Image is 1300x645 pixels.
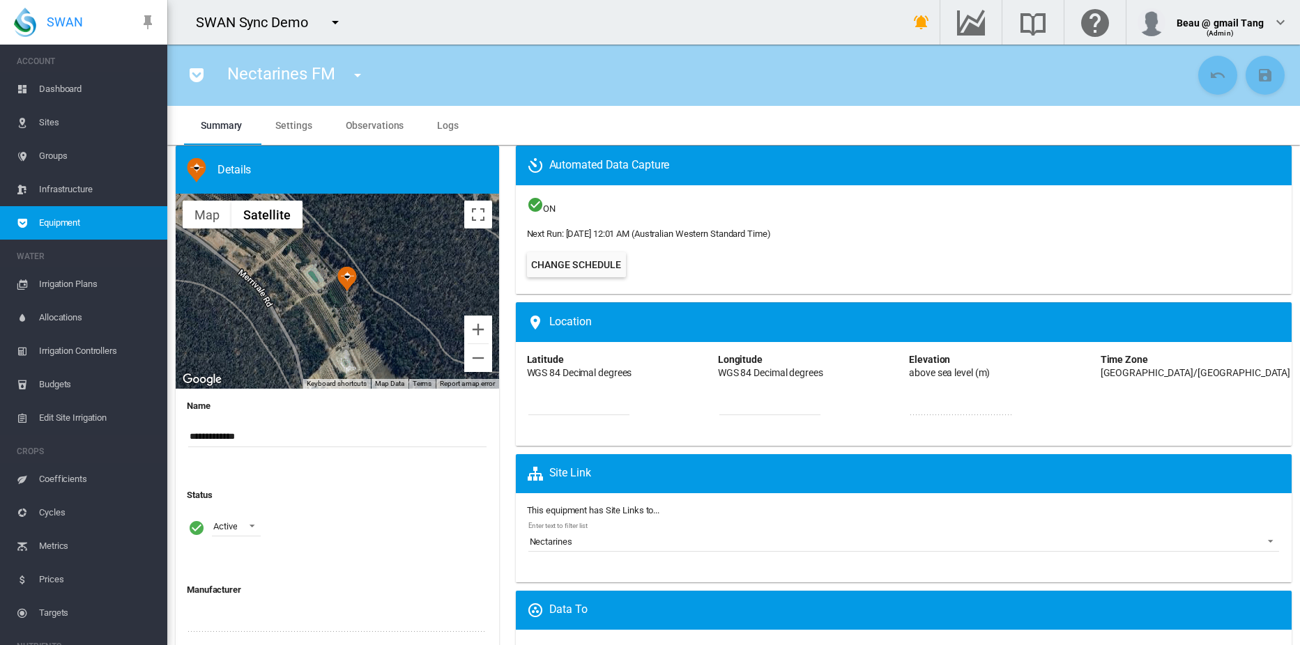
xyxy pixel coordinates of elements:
[1272,14,1289,31] md-icon: icon-chevron-down
[1177,10,1264,24] div: Beau @ gmail Tang
[527,465,549,482] md-icon: icon-sitemap
[17,245,156,267] span: WATER
[954,14,988,31] md-icon: Go to the Data Hub
[440,380,494,387] a: Report a map error
[179,371,225,389] a: Open this area in Google Maps (opens a new window)
[527,465,591,482] span: Site Link
[349,67,366,84] md-icon: icon-menu-down
[231,201,303,228] button: Show satellite imagery
[187,584,241,595] b: Manufacturer
[39,301,156,334] span: Allocations
[201,120,242,131] span: Summary
[47,13,83,31] span: SWAN
[718,353,763,367] div: Longitude
[307,379,367,389] button: Keyboard shortcuts
[1078,14,1112,31] md-icon: Click here for help
[527,228,1281,240] span: Next Run: [DATE] 12:01 AM (Australian Western Standard Time)
[39,267,156,301] span: Irrigation Plans
[1257,67,1274,84] md-icon: icon-content-save
[527,196,1281,215] span: ON
[39,368,156,401] span: Budgets
[1246,56,1285,95] button: Save Changes
[39,529,156,563] span: Metrics
[527,366,632,380] div: WGS 84 Decimal degrees
[39,401,156,435] span: Edit Site Irrigation
[521,465,1292,482] div: A 'Site Link' will cause the equipment to appear on the Site Map and Site Equipment list
[321,8,349,36] button: icon-menu-down
[227,64,335,84] span: Nectarines FM
[275,120,312,131] span: Settings
[909,353,950,367] div: Elevation
[909,366,990,380] div: above sea level (m)
[139,14,156,31] md-icon: icon-pin
[1016,14,1050,31] md-icon: Search the knowledge base
[530,536,572,548] div: Nectarines
[1209,67,1226,84] md-icon: icon-undo
[39,596,156,630] span: Targets
[188,519,205,536] i: Active
[718,366,823,380] div: WGS 84 Decimal degrees
[17,440,156,463] span: CROPS
[913,14,930,31] md-icon: icon-bell-ring
[17,50,156,72] span: ACCOUNT
[527,314,592,331] span: Location
[1101,366,1291,380] div: [GEOGRAPHIC_DATA]/[GEOGRAPHIC_DATA]
[464,316,492,343] button: Zoom in
[464,344,492,372] button: Zoom out
[187,401,211,411] b: Name
[527,314,549,331] md-icon: icon-map-marker
[346,120,404,131] span: Observations
[39,563,156,596] span: Prices
[196,13,321,32] div: SWAN Sync Demo
[183,201,231,228] button: Show street map
[1101,353,1148,367] div: Time Zone
[187,490,212,500] b: Status
[183,61,211,89] button: icon-pocket
[1198,56,1237,95] button: Cancel Changes
[39,139,156,173] span: Groups
[527,157,670,174] span: Automated Data Capture
[1138,8,1165,36] img: profile.jpg
[39,463,156,496] span: Coefficients
[187,157,206,182] img: 9.svg
[413,380,432,387] a: Terms
[39,206,156,240] span: Equipment
[344,61,372,89] button: icon-menu-down
[908,8,935,36] button: icon-bell-ring
[39,72,156,106] span: Dashboard
[527,602,549,619] md-icon: icon-google-circles-communities
[179,371,225,389] img: Google
[39,334,156,368] span: Irrigation Controllers
[213,521,237,531] div: Active
[39,496,156,529] span: Cycles
[327,14,344,31] md-icon: icon-menu-down
[527,504,1281,517] label: This equipment has Site Links to...
[437,120,459,131] span: Logs
[527,353,564,367] div: Latitude
[187,157,499,182] div: Water Flow Meter
[527,252,626,277] button: Change Schedule
[464,201,492,228] button: Toggle fullscreen view
[528,531,1280,552] md-select: Enter text to filter list: Nectarines
[188,67,205,84] md-icon: icon-pocket
[14,8,36,37] img: SWAN-Landscape-Logo-Colour-drop.png
[527,602,588,619] span: Data To
[39,173,156,206] span: Infrastructure
[375,379,404,389] button: Map Data
[1207,29,1234,37] span: (Admin)
[39,106,156,139] span: Sites
[527,157,549,174] md-icon: icon-camera-timer
[337,266,357,291] div: Nectarines FM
